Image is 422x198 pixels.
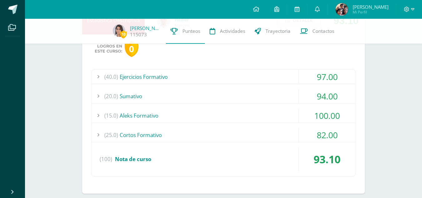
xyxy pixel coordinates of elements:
span: (15.0) [104,109,118,123]
div: 93.10 [299,147,355,171]
span: (100) [100,147,112,171]
span: Trayectoria [266,28,290,34]
a: Punteos [166,19,205,44]
span: 10 [120,30,127,38]
div: 94.00 [299,89,355,103]
a: 115073 [130,31,147,38]
span: (25.0) [104,128,118,142]
div: 100.00 [299,109,355,123]
a: Actividades [205,19,250,44]
a: Trayectoria [250,19,295,44]
div: Cortos Formativo [92,128,355,142]
span: Punteos [182,28,200,34]
div: 0 [125,41,138,57]
span: [PERSON_NAME] [353,4,389,10]
div: Ejercicios Formativo [92,70,355,84]
span: (40.0) [104,70,118,84]
span: Nota de curso [115,155,151,163]
div: 82.00 [299,128,355,142]
div: Sumativo [92,89,355,103]
img: 2888544038d106339d2fbd494f6dd41f.png [335,3,348,16]
span: Logros en este curso: [95,44,122,54]
span: Actividades [220,28,245,34]
div: Aleks Formativo [92,109,355,123]
span: Mi Perfil [353,9,389,15]
div: 97.00 [299,70,355,84]
span: (20.0) [104,89,118,103]
a: [PERSON_NAME] [130,25,161,31]
a: Contactos [295,19,339,44]
span: Contactos [312,28,334,34]
img: ea47ce28a7496064ea32b8adea22b8c5.png [113,24,125,37]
